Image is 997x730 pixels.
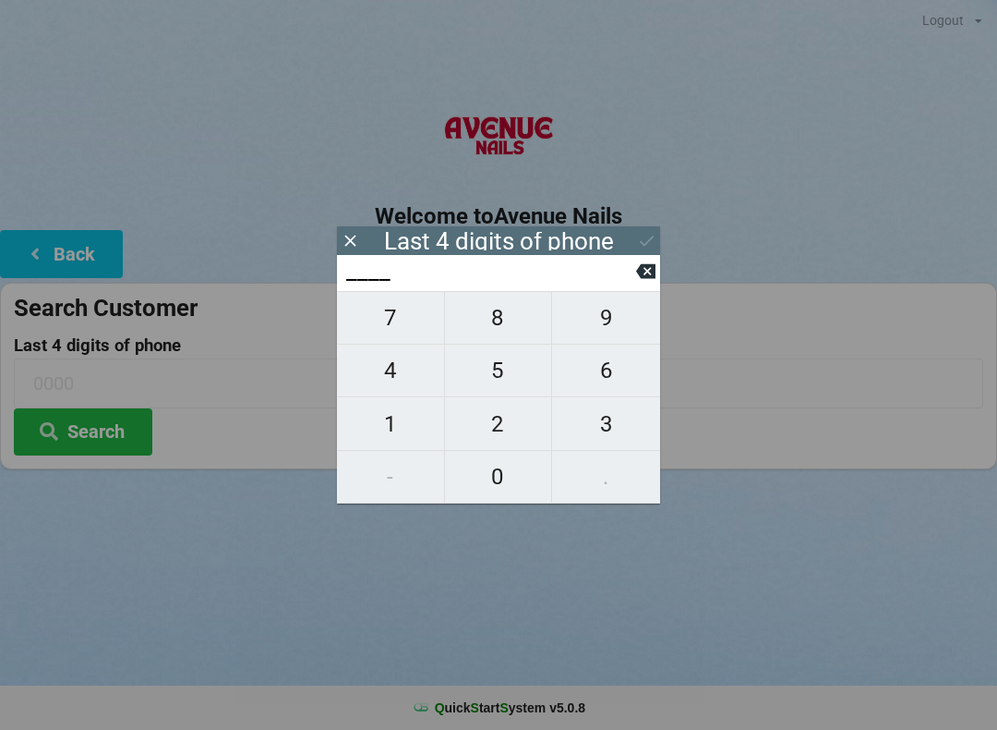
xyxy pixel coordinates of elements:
span: 5 [445,351,552,390]
span: 0 [445,457,552,496]
div: Last 4 digits of phone [384,232,614,250]
span: 3 [552,405,660,444]
span: 2 [445,405,552,444]
button: 7 [337,291,445,345]
button: 1 [337,397,445,450]
button: 3 [552,397,660,450]
span: 1 [337,405,444,444]
span: 6 [552,351,660,390]
span: 9 [552,298,660,337]
span: 7 [337,298,444,337]
span: 8 [445,298,552,337]
button: 4 [337,345,445,397]
button: 5 [445,345,553,397]
button: 6 [552,345,660,397]
button: 0 [445,451,553,504]
button: 8 [445,291,553,345]
button: 9 [552,291,660,345]
button: 2 [445,397,553,450]
span: 4 [337,351,444,390]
